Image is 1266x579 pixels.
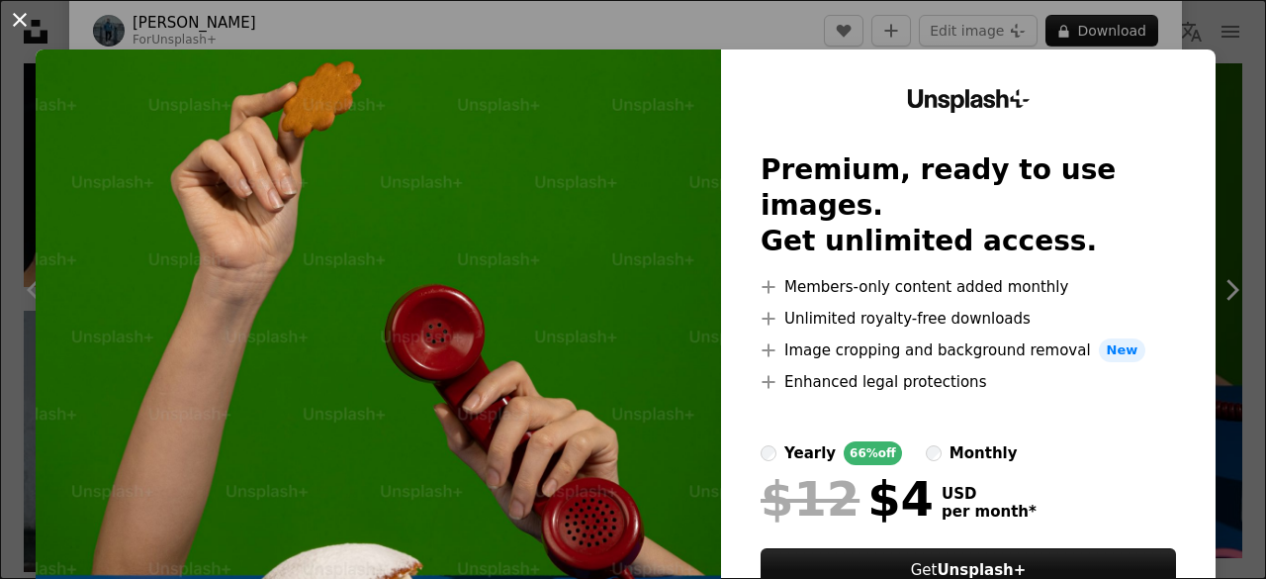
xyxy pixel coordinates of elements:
[937,561,1026,579] strong: Unsplash+
[761,445,776,461] input: yearly66%off
[942,503,1037,521] span: per month *
[784,441,836,465] div: yearly
[761,338,1176,362] li: Image cropping and background removal
[761,152,1176,259] h2: Premium, ready to use images. Get unlimited access.
[761,275,1176,299] li: Members-only content added monthly
[949,441,1018,465] div: monthly
[761,307,1176,331] li: Unlimited royalty-free downloads
[761,473,859,525] span: $12
[1099,338,1146,362] span: New
[926,445,942,461] input: monthly
[761,473,934,525] div: $4
[844,441,902,465] div: 66% off
[761,370,1176,394] li: Enhanced legal protections
[942,485,1037,503] span: USD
